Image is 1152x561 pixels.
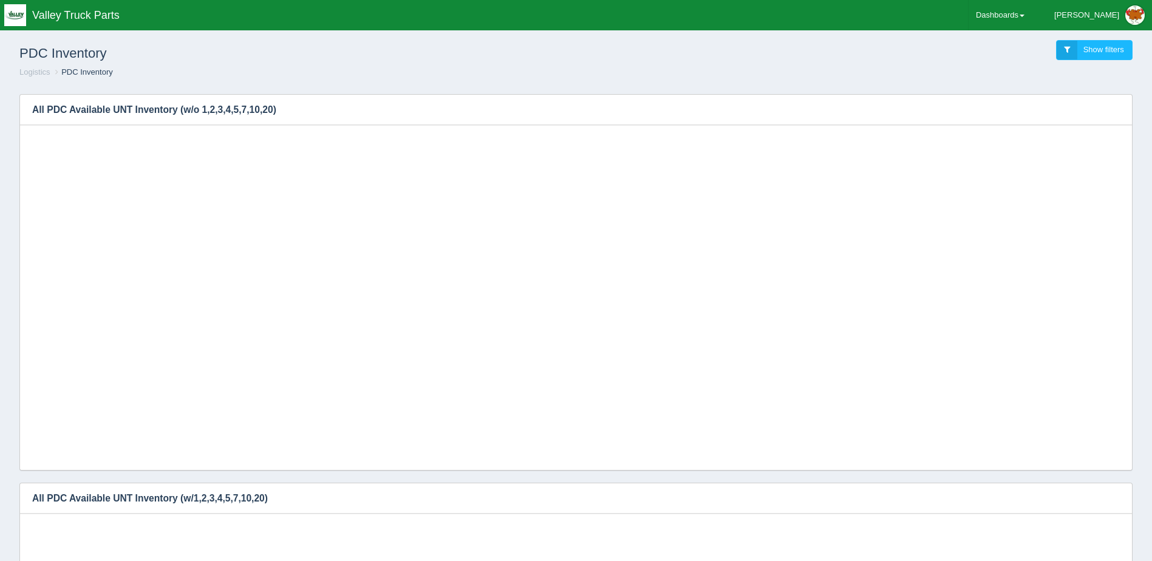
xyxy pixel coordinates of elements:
[19,67,50,76] a: Logistics
[32,9,120,21] span: Valley Truck Parts
[19,40,576,67] h1: PDC Inventory
[1054,3,1119,27] div: [PERSON_NAME]
[20,95,1114,125] h3: All PDC Available UNT Inventory (w/o 1,2,3,4,5,7,10,20)
[1083,45,1124,54] span: Show filters
[20,483,1114,514] h3: All PDC Available UNT Inventory (w/1,2,3,4,5,7,10,20)
[4,4,26,26] img: q1blfpkbivjhsugxdrfq.png
[52,67,113,78] li: PDC Inventory
[1056,40,1133,60] a: Show filters
[1125,5,1145,25] img: Profile Picture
